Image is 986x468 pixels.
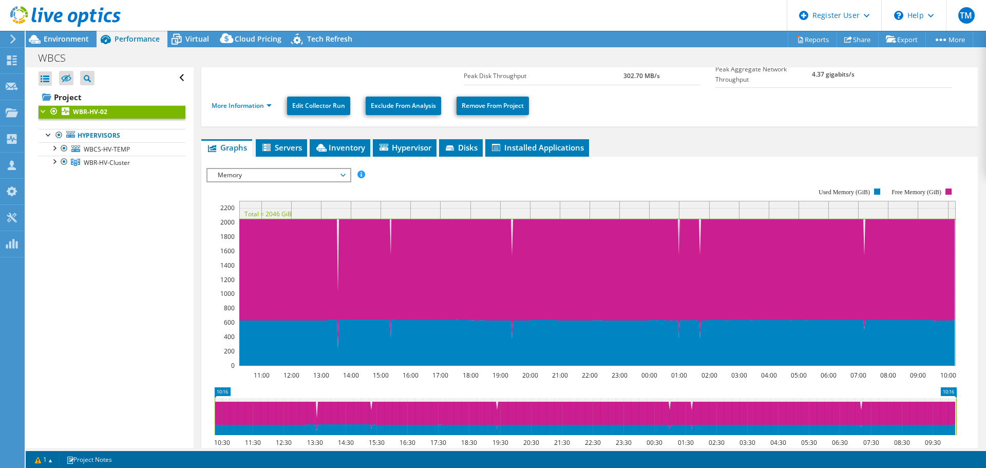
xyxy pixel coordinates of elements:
[788,31,837,47] a: Reports
[457,97,529,115] a: Remove From Project
[39,129,185,142] a: Hypervisors
[39,142,185,156] a: WBCS-HV-TEMP
[224,347,235,355] text: 200
[220,275,235,284] text: 1200
[770,438,786,447] text: 04:30
[39,156,185,169] a: WBR-HV-Cluster
[582,371,598,380] text: 22:00
[490,142,584,153] span: Installed Applications
[761,371,777,380] text: 04:00
[220,218,235,227] text: 2000
[283,371,299,380] text: 12:00
[925,31,973,47] a: More
[206,142,247,153] span: Graphs
[244,210,292,218] text: Total = 2046 GiB
[245,438,261,447] text: 11:30
[647,438,662,447] text: 00:30
[461,438,477,447] text: 18:30
[819,189,870,196] text: Used Memory (GiB)
[373,371,389,380] text: 15:00
[231,361,235,370] text: 0
[254,371,270,380] text: 11:00
[791,371,807,380] text: 05:00
[612,371,628,380] text: 23:00
[307,34,352,44] span: Tech Refresh
[671,371,687,380] text: 01:00
[616,438,632,447] text: 23:30
[863,438,879,447] text: 07:30
[366,97,441,115] a: Exclude From Analysis
[313,371,329,380] text: 13:00
[940,371,956,380] text: 10:00
[220,289,235,298] text: 1000
[224,304,235,312] text: 800
[623,71,660,80] b: 302.70 MB/s
[220,203,235,212] text: 2200
[59,453,119,466] a: Project Notes
[220,261,235,270] text: 1400
[400,438,415,447] text: 16:30
[523,438,539,447] text: 20:30
[276,438,292,447] text: 12:30
[832,438,848,447] text: 06:30
[552,371,568,380] text: 21:00
[185,34,209,44] span: Virtual
[739,438,755,447] text: 03:30
[84,145,130,154] span: WBCS-HV-TEMP
[214,438,230,447] text: 10:30
[731,371,747,380] text: 03:00
[678,438,694,447] text: 01:30
[33,52,82,64] h1: WBCS
[220,247,235,255] text: 1600
[73,107,107,116] b: WBR-HV-02
[39,89,185,105] a: Project
[892,189,942,196] text: Free Memory (GiB)
[224,332,235,341] text: 400
[641,371,657,380] text: 00:00
[220,232,235,241] text: 1800
[958,7,975,24] span: TM
[432,371,448,380] text: 17:00
[464,71,623,81] label: Peak Disk Throughput
[894,11,903,20] svg: \n
[492,371,508,380] text: 19:00
[492,438,508,447] text: 19:30
[343,371,359,380] text: 14:00
[338,438,354,447] text: 14:30
[812,70,855,79] b: 4.37 gigabits/s
[709,438,725,447] text: 02:30
[44,34,89,44] span: Environment
[212,101,272,110] a: More Information
[837,31,879,47] a: Share
[910,371,926,380] text: 09:00
[403,371,419,380] text: 16:00
[261,142,302,153] span: Servers
[850,371,866,380] text: 07:00
[585,438,601,447] text: 22:30
[444,142,478,153] span: Disks
[925,438,941,447] text: 09:30
[378,142,431,153] span: Hypervisor
[287,97,350,115] a: Edit Collector Run
[369,438,385,447] text: 15:30
[522,371,538,380] text: 20:00
[28,453,60,466] a: 1
[213,169,345,181] span: Memory
[430,438,446,447] text: 17:30
[821,371,837,380] text: 06:00
[115,34,160,44] span: Performance
[315,142,365,153] span: Inventory
[84,158,130,167] span: WBR-HV-Cluster
[39,105,185,119] a: WBR-HV-02
[880,371,896,380] text: 08:00
[701,371,717,380] text: 02:00
[554,438,570,447] text: 21:30
[715,64,812,85] label: Peak Aggregate Network Throughput
[801,438,817,447] text: 05:30
[224,318,235,327] text: 600
[894,438,910,447] text: 08:30
[235,34,281,44] span: Cloud Pricing
[878,31,926,47] a: Export
[463,371,479,380] text: 18:00
[307,438,323,447] text: 13:30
